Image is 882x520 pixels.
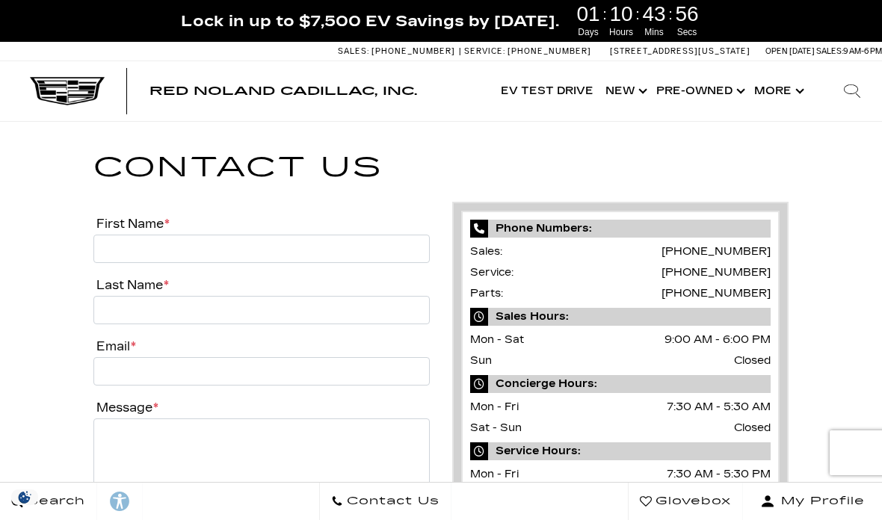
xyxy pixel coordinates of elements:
span: Contact Us [343,491,440,512]
a: New [599,61,650,121]
span: Mon - Fri [470,468,519,480]
a: Pre-Owned [650,61,748,121]
span: Sales: [470,245,502,258]
span: Glovebox [652,491,731,512]
span: Open [DATE] [765,46,815,56]
span: Closed [734,350,771,371]
span: Phone Numbers: [470,220,771,238]
a: Red Noland Cadillac, Inc. [149,85,417,97]
span: My Profile [775,491,865,512]
a: [STREET_ADDRESS][US_STATE] [610,46,750,56]
label: Message [93,400,158,415]
span: Lock in up to $7,500 EV Savings by [DATE]. [181,11,559,31]
span: [PHONE_NUMBER] [508,46,591,56]
label: First Name [93,217,170,231]
a: [PHONE_NUMBER] [661,287,771,300]
span: 56 [673,4,701,25]
button: More [748,61,807,121]
span: Hours [607,25,635,39]
span: Sales Hours: [470,308,771,326]
span: : [602,3,607,25]
span: [PHONE_NUMBER] [371,46,455,56]
span: 43 [640,4,668,25]
span: Mon - Fri [470,400,519,413]
a: EV Test Drive [495,61,599,121]
span: Concierge Hours: [470,375,771,393]
span: 01 [574,4,602,25]
span: Sun [470,354,492,367]
span: Service: [470,266,514,279]
span: Sales: [338,46,369,56]
span: 7:30 AM - 5:30 AM [667,397,771,418]
span: 9:00 AM - 6:00 PM [664,329,771,350]
span: : [668,3,673,25]
section: Click to Open Cookie Consent Modal [7,489,42,505]
h1: Contact Us [93,146,789,190]
span: Parts: [470,287,503,300]
img: Opt-Out Icon [7,489,42,505]
label: Email [93,339,136,353]
a: Sales: [PHONE_NUMBER] [338,47,459,55]
span: Red Noland Cadillac, Inc. [149,84,417,98]
span: Service: [464,46,505,56]
a: Service: [PHONE_NUMBER] [459,47,595,55]
span: Search [23,491,85,512]
span: 7:30 AM - 5:30 PM [667,464,771,485]
a: Contact Us [319,483,451,520]
a: Close [857,7,875,25]
span: Sat - Sun [470,421,522,434]
img: Cadillac Dark Logo with Cadillac White Text [30,77,105,105]
a: [PHONE_NUMBER] [661,266,771,279]
span: Secs [673,25,701,39]
label: Last Name [93,278,169,292]
span: Sales: [816,46,843,56]
button: Open user profile menu [743,483,882,520]
span: Service Hours: [470,442,771,460]
a: [PHONE_NUMBER] [661,245,771,258]
span: Closed [734,418,771,439]
span: Mon - Sat [470,333,524,346]
a: Glovebox [628,483,743,520]
span: Mins [640,25,668,39]
span: : [635,3,640,25]
span: Days [574,25,602,39]
span: 10 [607,4,635,25]
span: 9 AM-6 PM [843,46,882,56]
